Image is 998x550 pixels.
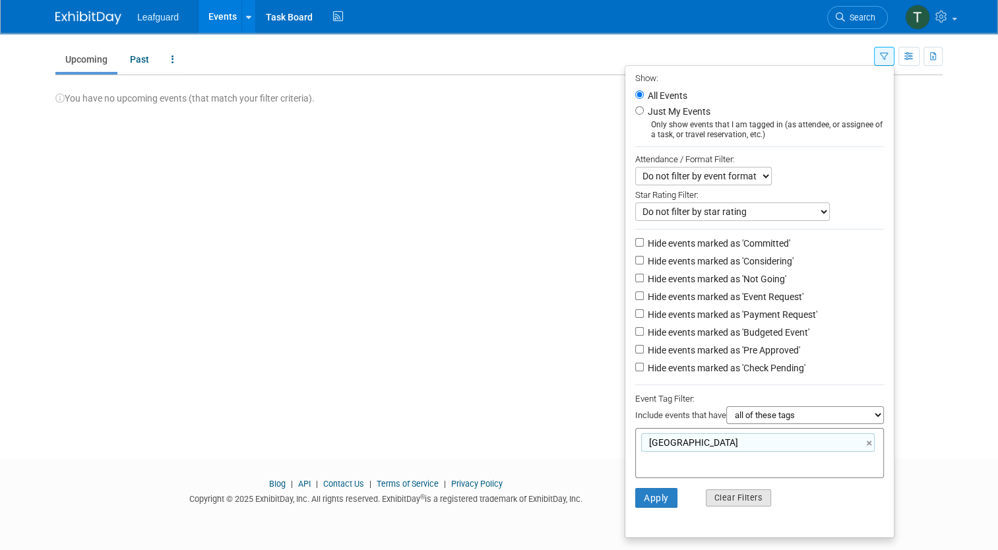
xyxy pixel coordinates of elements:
span: | [441,479,449,489]
span: [GEOGRAPHIC_DATA] [646,436,738,449]
label: Hide events marked as 'Pre Approved' [645,344,800,357]
sup: ® [420,493,425,501]
label: Just My Events [645,105,710,118]
div: Event Tag Filter: [635,391,884,406]
a: Privacy Policy [451,479,503,489]
a: × [866,436,875,451]
span: Search [845,13,875,22]
div: Star Rating Filter: [635,185,884,202]
label: Hide events marked as 'Check Pending' [645,361,805,375]
a: Search [827,6,888,29]
span: | [288,479,296,489]
label: Hide events marked as 'Committed' [645,237,790,250]
a: API [298,479,311,489]
img: Tyrone Rector [905,5,930,30]
span: Leafguard [137,12,179,22]
a: Contact Us [323,479,364,489]
div: Show: [635,69,884,86]
div: Include events that have [635,406,884,428]
label: Hide events marked as 'Considering' [645,255,794,268]
div: Attendance / Format Filter: [635,152,884,167]
a: Upcoming [55,47,117,72]
span: | [313,479,321,489]
a: Terms of Service [377,479,439,489]
a: Blog [269,479,286,489]
label: All Events [645,91,687,100]
div: Copyright © 2025 ExhibitDay, Inc. All rights reserved. ExhibitDay is a registered trademark of Ex... [55,490,716,505]
label: Hide events marked as 'Payment Request' [645,308,817,321]
label: Hide events marked as 'Event Request' [645,290,803,303]
label: Hide events marked as 'Not Going' [645,272,786,286]
button: Apply [635,488,677,508]
button: Clear Filters [706,489,772,506]
a: Past [120,47,159,72]
label: Hide events marked as 'Budgeted Event' [645,326,809,339]
span: | [366,479,375,489]
img: ExhibitDay [55,11,121,24]
div: Only show events that I am tagged in (as attendee, or assignee of a task, or travel reservation, ... [635,120,884,140]
span: You have no upcoming events (that match your filter criteria). [55,93,315,104]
